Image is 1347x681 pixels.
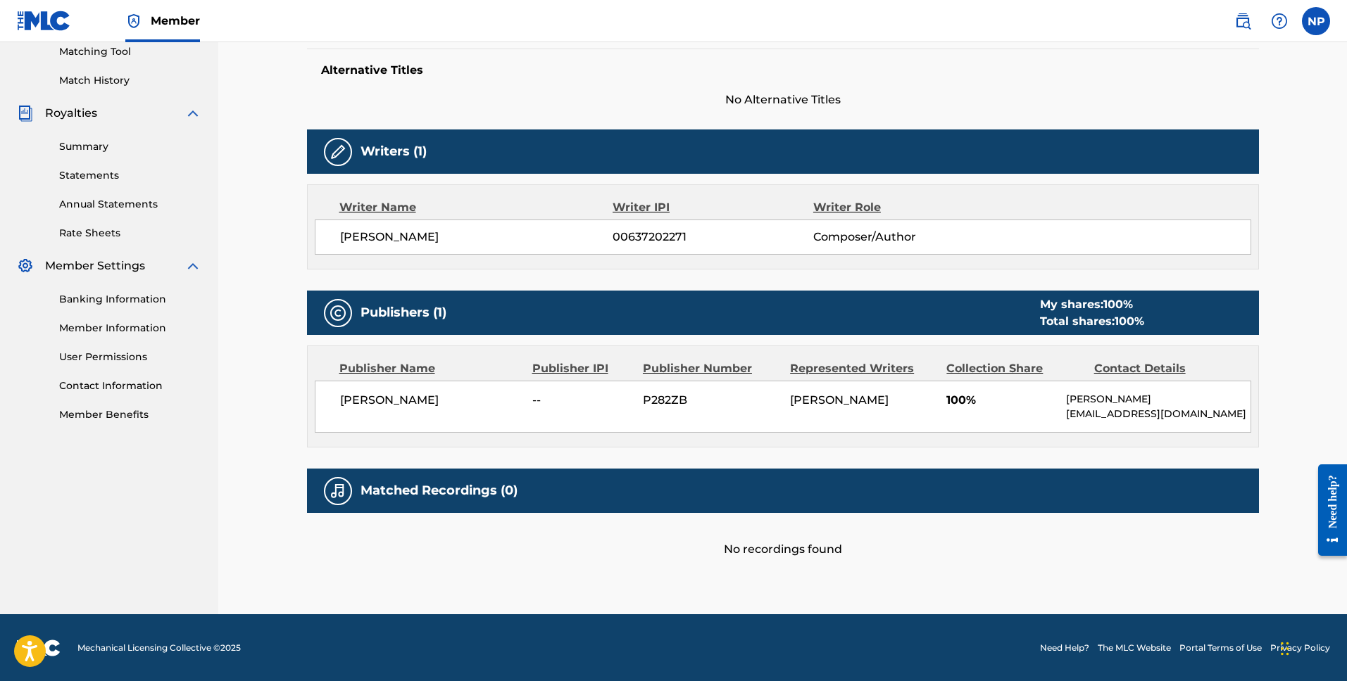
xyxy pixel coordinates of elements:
img: logo [17,639,61,656]
span: -- [532,392,632,409]
a: Summary [59,139,201,154]
a: Privacy Policy [1270,642,1330,654]
a: Statements [59,168,201,183]
img: Publishers [330,305,346,322]
a: Need Help? [1040,642,1089,654]
div: Collection Share [946,360,1083,377]
div: Help [1265,7,1293,35]
a: Portal Terms of Use [1179,642,1262,654]
div: Drag [1281,628,1289,670]
img: expand [184,257,201,274]
div: Writer IPI [613,199,813,216]
a: Match History [59,73,201,88]
a: The MLC Website [1098,642,1171,654]
a: Contact Information [59,378,201,393]
a: Member Information [59,321,201,336]
div: Publisher Name [339,360,522,377]
img: Royalties [17,105,34,122]
a: Rate Sheets [59,226,201,241]
div: Writer Role [813,199,996,216]
span: P282ZB [643,392,779,409]
a: Annual Statements [59,197,201,212]
a: User Permissions [59,350,201,364]
iframe: Resource Center [1308,454,1347,567]
span: [PERSON_NAME] [790,393,889,407]
div: My shares: [1040,296,1144,313]
span: [PERSON_NAME] [340,229,613,246]
span: 00637202271 [613,229,813,246]
img: help [1271,13,1288,30]
div: User Menu [1302,7,1330,35]
span: 100 % [1103,298,1133,311]
a: Matching Tool [59,44,201,59]
img: MLC Logo [17,11,71,31]
a: Member Benefits [59,407,201,422]
a: Banking Information [59,292,201,307]
p: [PERSON_NAME] [1066,392,1250,407]
h5: Publishers (1) [361,305,446,321]
h5: Matched Recordings (0) [361,483,518,499]
div: No recordings found [307,513,1259,558]
span: Royalties [45,105,97,122]
a: Public Search [1229,7,1257,35]
img: Member Settings [17,257,34,274]
h5: Alternative Titles [321,63,1245,77]
img: Writers [330,144,346,160]
span: Member [151,13,200,29]
div: Represented Writers [790,360,936,377]
iframe: Chat Widget [1277,613,1347,681]
span: [PERSON_NAME] [340,392,522,409]
img: Top Rightsholder [125,13,142,30]
img: Matched Recordings [330,483,346,499]
span: 100% [946,392,1055,409]
span: Composer/Author [813,229,996,246]
div: Publisher IPI [532,360,632,377]
img: search [1234,13,1251,30]
img: expand [184,105,201,122]
span: 100 % [1115,314,1144,328]
span: Mechanical Licensing Collective © 2025 [77,642,241,654]
div: Publisher Number [643,360,779,377]
div: Contact Details [1094,360,1231,377]
span: Member Settings [45,257,145,274]
span: No Alternative Titles [307,91,1259,108]
p: [EMAIL_ADDRESS][DOMAIN_NAME] [1066,407,1250,421]
div: Writer Name [339,199,613,216]
h5: Writers (1) [361,144,427,160]
div: Total shares: [1040,313,1144,330]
